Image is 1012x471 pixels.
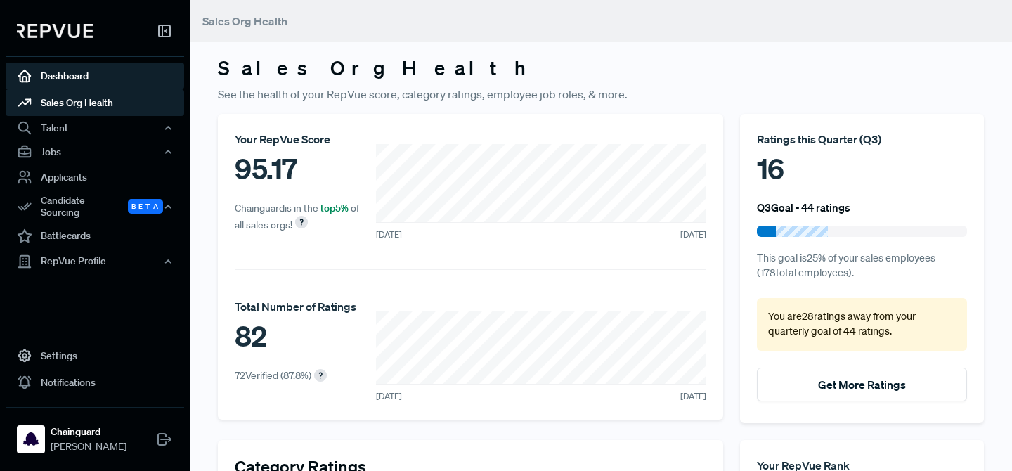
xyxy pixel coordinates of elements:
a: Dashboard [6,63,184,89]
p: See the health of your RepVue score, category ratings, employee job roles, & more. [218,86,984,103]
span: [DATE] [680,228,706,241]
span: Chainguard is in the of all sales orgs! [235,202,359,231]
h6: Q3 Goal - 44 ratings [757,201,850,214]
button: Talent [6,116,184,140]
div: Total Number of Ratings [235,298,356,315]
button: Jobs [6,140,184,164]
span: top 5 % [320,202,349,214]
a: Notifications [6,369,184,396]
img: Chainguard [20,428,42,451]
span: Beta [128,199,163,214]
strong: Chainguard [51,425,126,439]
div: Ratings this Quarter ( Q3 ) [757,131,967,148]
p: This goal is 25 % of your sales employees ( 178 total employees). [757,251,967,281]
span: Sales Org Health [202,14,287,28]
div: Your RepVue Score [235,131,370,148]
a: ChainguardChainguard[PERSON_NAME] [6,407,184,460]
div: 16 [757,148,967,190]
span: [PERSON_NAME] [51,439,126,454]
img: RepVue [17,24,93,38]
div: 82 [235,315,356,357]
h3: Sales Org Health [218,56,984,80]
div: 95.17 [235,148,370,190]
span: [DATE] [680,390,706,403]
button: Get More Ratings [757,368,967,401]
span: [DATE] [376,390,402,403]
div: Candidate Sourcing [6,191,184,223]
a: Battlecards [6,223,184,250]
button: Candidate Sourcing Beta [6,191,184,223]
a: Sales Org Health [6,89,184,116]
span: [DATE] [376,228,402,241]
a: Applicants [6,164,184,191]
button: RepVue Profile [6,250,184,273]
p: You are 28 ratings away from your quarterly goal of 44 ratings . [768,309,956,340]
p: 72 Verified ( 87.8 %) [235,368,311,383]
a: Settings [6,342,184,369]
